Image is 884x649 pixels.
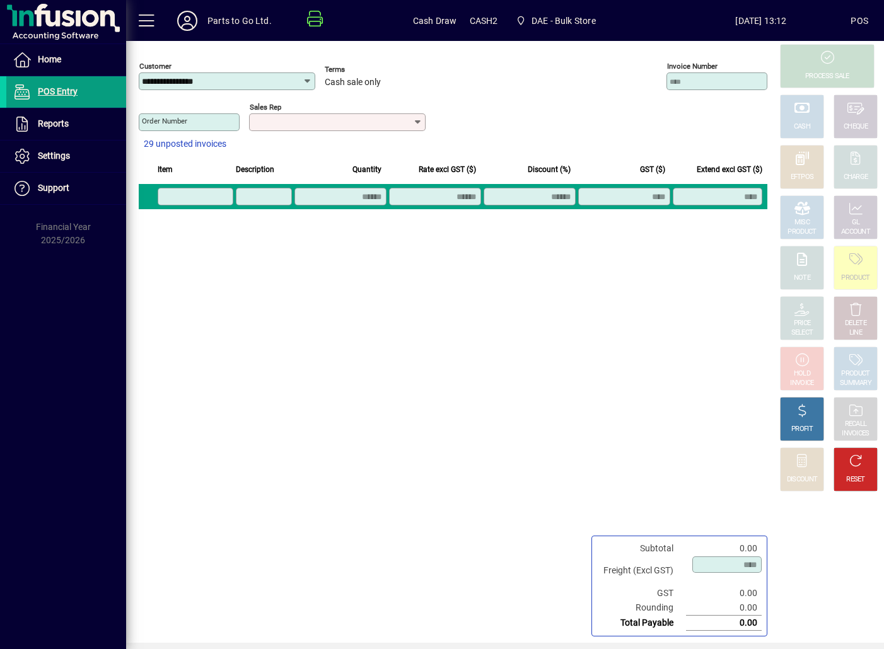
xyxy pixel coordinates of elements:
[597,586,686,600] td: GST
[419,163,476,176] span: Rate excl GST ($)
[686,586,762,600] td: 0.00
[38,151,70,161] span: Settings
[794,319,811,328] div: PRICE
[787,475,817,485] div: DISCOUNT
[791,425,813,434] div: PROFIT
[38,183,69,193] span: Support
[794,122,810,132] div: CASH
[841,369,869,379] div: PRODUCT
[139,62,172,71] mat-label: Customer
[844,173,868,182] div: CHARGE
[597,600,686,616] td: Rounding
[852,218,860,227] div: GL
[791,328,813,338] div: SELECT
[597,541,686,556] td: Subtotal
[790,379,813,388] div: INVOICE
[142,117,187,125] mat-label: Order number
[158,163,173,176] span: Item
[845,319,866,328] div: DELETE
[840,379,871,388] div: SUMMARY
[38,86,78,96] span: POS Entry
[672,11,851,31] span: [DATE] 13:12
[325,66,400,74] span: Terms
[791,173,814,182] div: EFTPOS
[38,54,61,64] span: Home
[842,429,869,439] div: INVOICES
[6,108,126,140] a: Reports
[139,133,231,156] button: 29 unposted invoices
[841,227,870,237] div: ACCOUNT
[470,11,498,31] span: CASH2
[167,9,207,32] button: Profile
[686,600,762,616] td: 0.00
[528,163,571,176] span: Discount (%)
[38,118,69,129] span: Reports
[236,163,274,176] span: Description
[794,369,810,379] div: HOLD
[413,11,457,31] span: Cash Draw
[6,141,126,172] a: Settings
[532,11,596,31] span: DAE - Bulk Store
[686,616,762,631] td: 0.00
[144,137,226,151] span: 29 unposted invoices
[597,616,686,631] td: Total Payable
[250,103,281,112] mat-label: Sales rep
[697,163,762,176] span: Extend excl GST ($)
[794,273,810,283] div: NOTE
[325,78,381,88] span: Cash sale only
[667,62,718,71] mat-label: Invoice number
[788,227,816,237] div: PRODUCT
[846,475,865,485] div: RESET
[849,328,862,338] div: LINE
[207,11,272,31] div: Parts to Go Ltd.
[794,218,810,227] div: MISC
[841,273,869,283] div: PRODUCT
[510,9,600,32] span: DAE - Bulk Store
[686,541,762,556] td: 0.00
[6,44,126,76] a: Home
[844,122,868,132] div: CHEQUE
[6,173,126,204] a: Support
[851,11,868,31] div: POS
[805,72,849,81] div: PROCESS SALE
[845,420,867,429] div: RECALL
[352,163,381,176] span: Quantity
[640,163,665,176] span: GST ($)
[597,556,686,586] td: Freight (Excl GST)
